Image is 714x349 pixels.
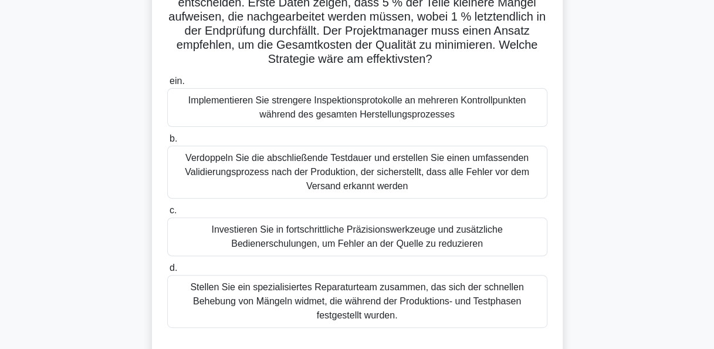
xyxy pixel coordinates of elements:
div: Implementieren Sie strengere Inspektionsprotokolle an mehreren Kontrollpunkten während des gesamt... [167,88,547,127]
span: c. [170,205,177,215]
span: ein. [170,76,185,86]
div: Investieren Sie in fortschrittliche Präzisionswerkzeuge und zusätzliche Bedienerschulungen, um Fe... [167,217,547,256]
span: d. [170,263,177,273]
div: Stellen Sie ein spezialisiertes Reparaturteam zusammen, das sich der schnellen Behebung von Mänge... [167,275,547,328]
div: Verdoppeln Sie die abschließende Testdauer und erstellen Sie einen umfassenden Validierungsprozes... [167,146,547,199]
span: b. [170,133,177,143]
